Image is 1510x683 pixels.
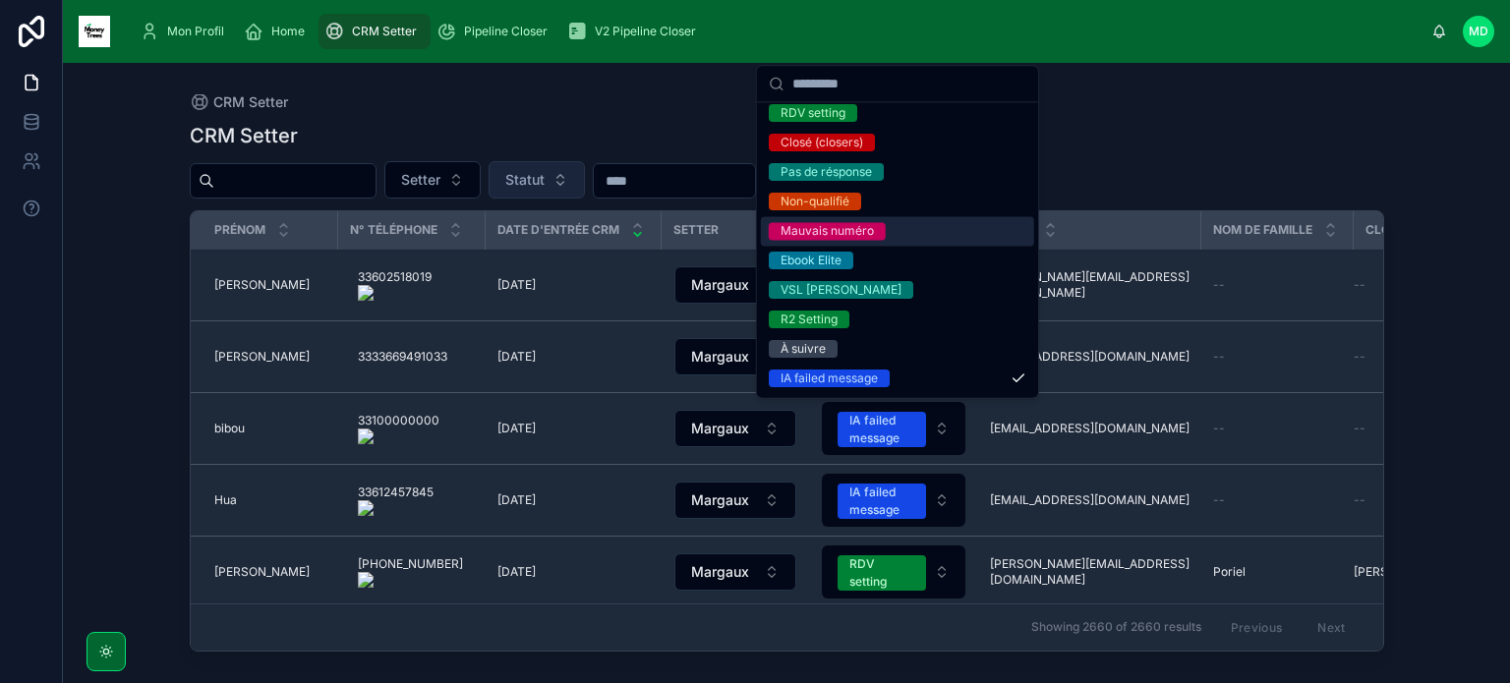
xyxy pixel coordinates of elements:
a: [EMAIL_ADDRESS][DOMAIN_NAME] [990,492,1190,508]
onoff-telecom-ce-phone-number-wrapper: [PHONE_NUMBER] [358,556,463,571]
a: [PERSON_NAME][EMAIL_ADDRESS][DOMAIN_NAME] [990,269,1190,301]
h1: CRM Setter [190,122,298,149]
a: -- [1354,349,1478,365]
a: [PERSON_NAME] [214,277,326,293]
a: [DATE] [497,492,650,508]
div: IA failed message [849,412,914,447]
a: 33602518019 [350,261,474,309]
a: -- [1213,492,1342,508]
span: Margaux [691,419,749,438]
span: -- [1354,277,1365,293]
span: Poriel [1213,564,1246,580]
span: Pipeline Closer [464,24,548,39]
span: -- [1354,492,1365,508]
span: [PERSON_NAME] [1354,564,1449,580]
a: [PERSON_NAME] [1354,564,1478,580]
span: Showing 2660 of 2660 results [1031,619,1201,635]
div: Pas de résponse [781,163,872,181]
div: Closé (closers) [781,134,863,151]
span: CRM Setter [352,24,417,39]
span: [PERSON_NAME] [214,277,310,293]
button: Select Button [822,474,965,527]
a: Pipeline Closer [431,14,561,49]
div: scrollable content [126,10,1431,53]
span: Hua [214,492,237,508]
span: [PERSON_NAME] [214,349,310,365]
span: Statut [505,170,545,190]
a: -- [1354,277,1478,293]
a: 33100000000 [350,405,474,452]
span: [DATE] [497,421,536,436]
a: [EMAIL_ADDRESS][DOMAIN_NAME] [990,421,1190,436]
span: -- [1213,349,1225,365]
div: RDV setting [781,104,845,122]
onoff-telecom-ce-phone-number-wrapper: 33612457845 [358,484,434,499]
span: [DATE] [497,277,536,293]
span: Margaux [691,562,749,582]
span: 3333669491033 [358,349,447,365]
button: Select Button [674,482,796,519]
a: CRM Setter [319,14,431,49]
a: Select Button [673,481,797,520]
a: [DATE] [497,421,650,436]
a: 3333669491033 [350,341,474,372]
a: -- [1213,421,1342,436]
span: Setter [401,170,440,190]
button: Select Button [674,266,796,304]
button: Select Button [489,161,585,199]
a: [PERSON_NAME] [214,349,326,365]
button: Select Button [822,402,965,455]
onoff-telecom-ce-phone-number-wrapper: 33100000000 [358,413,439,427]
span: Nom de famille [1213,222,1312,238]
span: -- [1354,349,1365,365]
span: V2 Pipeline Closer [595,24,696,39]
span: -- [1213,492,1225,508]
span: Home [271,24,305,39]
span: Mon Profil [167,24,224,39]
img: actions-icon.png [358,500,434,516]
a: Select Button [673,409,797,448]
img: actions-icon.png [358,572,463,588]
span: Setter [673,222,719,238]
img: actions-icon.png [358,285,432,301]
div: RDV setting [849,555,914,591]
div: À suivre [781,340,826,358]
span: CRM Setter [213,92,288,112]
span: -- [1213,277,1225,293]
div: R2 Setting [781,311,838,328]
a: Hua [214,492,326,508]
span: Margaux [691,347,749,367]
a: Select Button [673,552,797,592]
a: -- [1354,421,1478,436]
button: Select Button [822,545,965,598]
span: Closer [1365,222,1413,238]
a: bibou [214,421,326,436]
div: Mauvais numéro [781,222,874,240]
a: Home [238,14,319,49]
span: [DATE] [497,492,536,508]
a: [DATE] [497,277,650,293]
a: Poriel [1213,564,1342,580]
span: Margaux [691,275,749,295]
span: bibou [214,421,245,436]
a: Select Button [821,401,966,456]
a: [EMAIL_ADDRESS][DOMAIN_NAME] [990,349,1190,365]
a: -- [1354,492,1478,508]
span: -- [1213,421,1225,436]
span: Margaux [691,490,749,510]
a: Select Button [821,473,966,528]
a: CRM Setter [190,92,288,112]
div: Non-qualifié [781,193,849,210]
a: Select Button [673,337,797,376]
a: -- [1213,277,1342,293]
a: -- [1213,349,1342,365]
a: Mon Profil [134,14,238,49]
a: Select Button [821,544,966,599]
div: IA failed message [849,484,914,519]
span: MD [1469,24,1488,39]
a: V2 Pipeline Closer [561,14,710,49]
div: Suggestions [757,102,1038,397]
